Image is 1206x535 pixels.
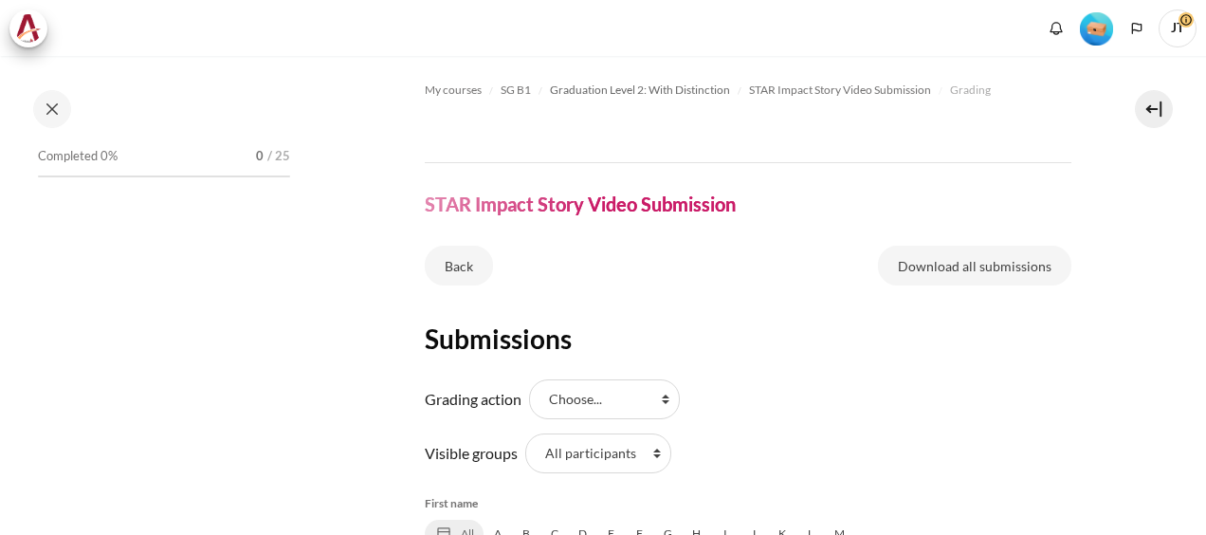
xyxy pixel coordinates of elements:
[425,75,1071,105] nav: Navigation bar
[267,147,290,166] span: / 25
[950,79,991,101] a: Grading
[1159,9,1197,47] a: User menu
[749,82,931,99] span: STAR Impact Story Video Submission
[38,147,118,166] span: Completed 0%
[425,442,518,465] label: Visible groups
[425,388,521,411] label: Grading action
[425,82,482,99] span: My courses
[15,14,42,43] img: Architeck
[1042,14,1070,43] div: Show notification window with no new notifications
[501,82,531,99] span: SG B1
[425,495,1071,512] h5: First name
[1080,10,1113,46] div: Level #1
[425,79,482,101] a: My courses
[425,322,1071,356] h2: Submissions
[749,79,931,101] a: STAR Impact Story Video Submission
[950,82,991,99] span: Grading
[501,79,531,101] a: SG B1
[878,246,1071,286] a: Download all submissions
[550,82,730,99] span: Graduation Level 2: With Distinction
[425,246,493,286] a: Back
[1072,10,1121,46] a: Level #1
[550,79,730,101] a: Graduation Level 2: With Distinction
[425,192,736,216] h4: STAR Impact Story Video Submission
[1080,12,1113,46] img: Level #1
[256,147,264,166] span: 0
[1123,14,1151,43] button: Languages
[9,9,57,47] a: Architeck Architeck
[38,143,290,196] a: Completed 0% 0 / 25
[1159,9,1197,47] span: JT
